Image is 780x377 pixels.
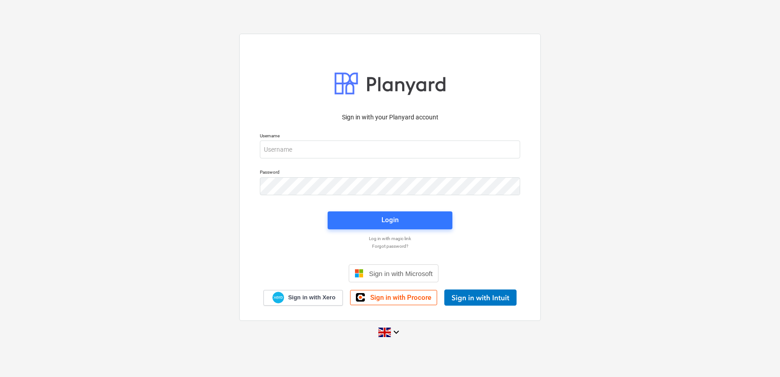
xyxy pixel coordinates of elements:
img: Xero logo [272,292,284,304]
p: Password [260,169,520,177]
span: Sign in with Procore [370,294,431,302]
span: Sign in with Microsoft [369,270,433,277]
a: Forgot password? [255,243,525,249]
a: Sign in with Xero [263,290,343,306]
div: Login [381,214,399,226]
p: Username [260,133,520,140]
img: Microsoft logo [355,269,364,278]
p: Sign in with your Planyard account [260,113,520,122]
button: Login [328,211,452,229]
a: Sign in with Procore [350,290,437,305]
input: Username [260,140,520,158]
span: Sign in with Xero [288,294,335,302]
i: keyboard_arrow_down [391,327,402,338]
a: Log in with magic link [255,236,525,241]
